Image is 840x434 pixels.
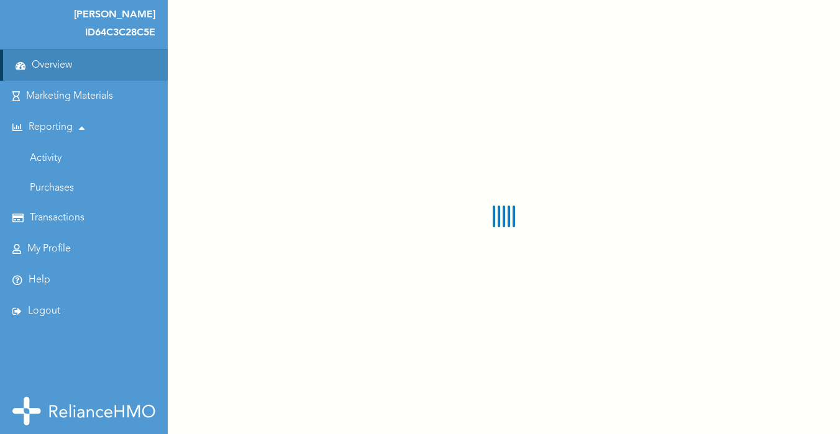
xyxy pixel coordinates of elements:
[30,212,84,224] a: Transactions
[32,60,72,71] a: Overview
[26,91,113,102] a: Marketing Materials
[29,274,50,286] a: Help
[30,153,62,163] a: Activity
[74,9,155,21] p: [PERSON_NAME]
[12,397,155,425] img: RelianceHMO's Logo
[27,243,71,255] a: My Profile
[29,122,73,133] p: Reporting
[28,305,60,317] a: Logout
[85,27,155,39] p: ID 64C3C28C5E
[30,183,74,193] a: Purchases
